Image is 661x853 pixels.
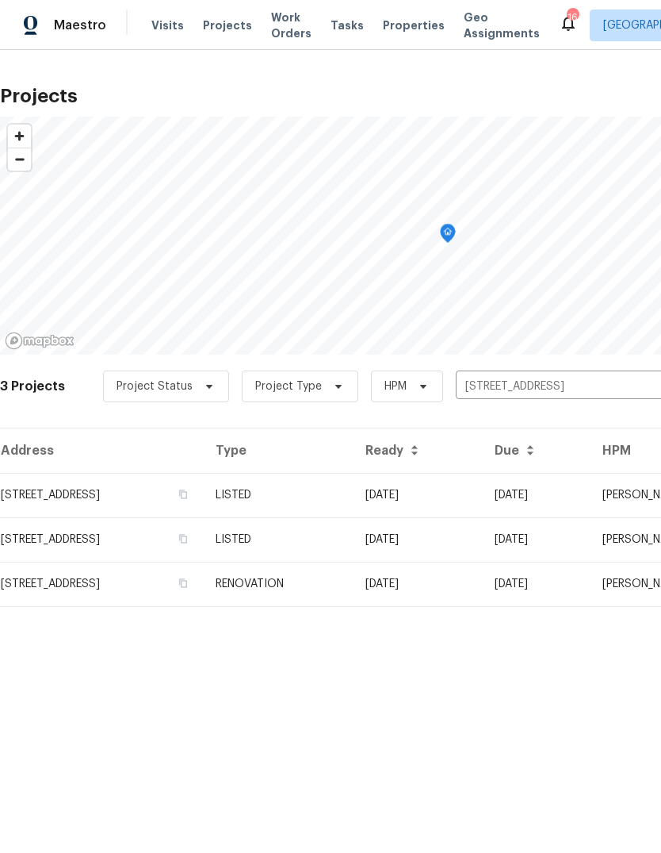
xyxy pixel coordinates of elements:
span: Project Type [255,378,322,394]
div: 16 [567,10,578,25]
span: Tasks [330,20,364,31]
button: Copy Address [176,576,190,590]
td: [DATE] [482,517,590,562]
td: [DATE] [353,517,482,562]
button: Copy Address [176,532,190,546]
td: [DATE] [482,562,590,606]
button: Zoom in [8,125,31,148]
div: Map marker [440,224,456,248]
td: [DATE] [482,473,590,517]
a: Mapbox homepage [5,332,75,350]
td: LISTED [203,517,353,562]
input: Search projects [456,375,637,399]
button: Copy Address [176,487,190,501]
td: [DATE] [353,473,482,517]
span: Geo Assignments [464,10,540,41]
td: RENOVATION [203,562,353,606]
th: Ready [353,428,482,473]
span: Maestro [54,17,106,33]
button: Zoom out [8,148,31,171]
th: Type [203,428,353,473]
td: LISTED [203,473,353,517]
span: Projects [203,17,252,33]
span: Project Status [117,378,193,394]
span: Work Orders [271,10,311,41]
span: Visits [151,17,184,33]
span: HPM [384,378,407,394]
span: Properties [383,17,445,33]
th: Due [482,428,590,473]
td: Acq COE 2024-05-31T00:00:00.000Z [353,562,482,606]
